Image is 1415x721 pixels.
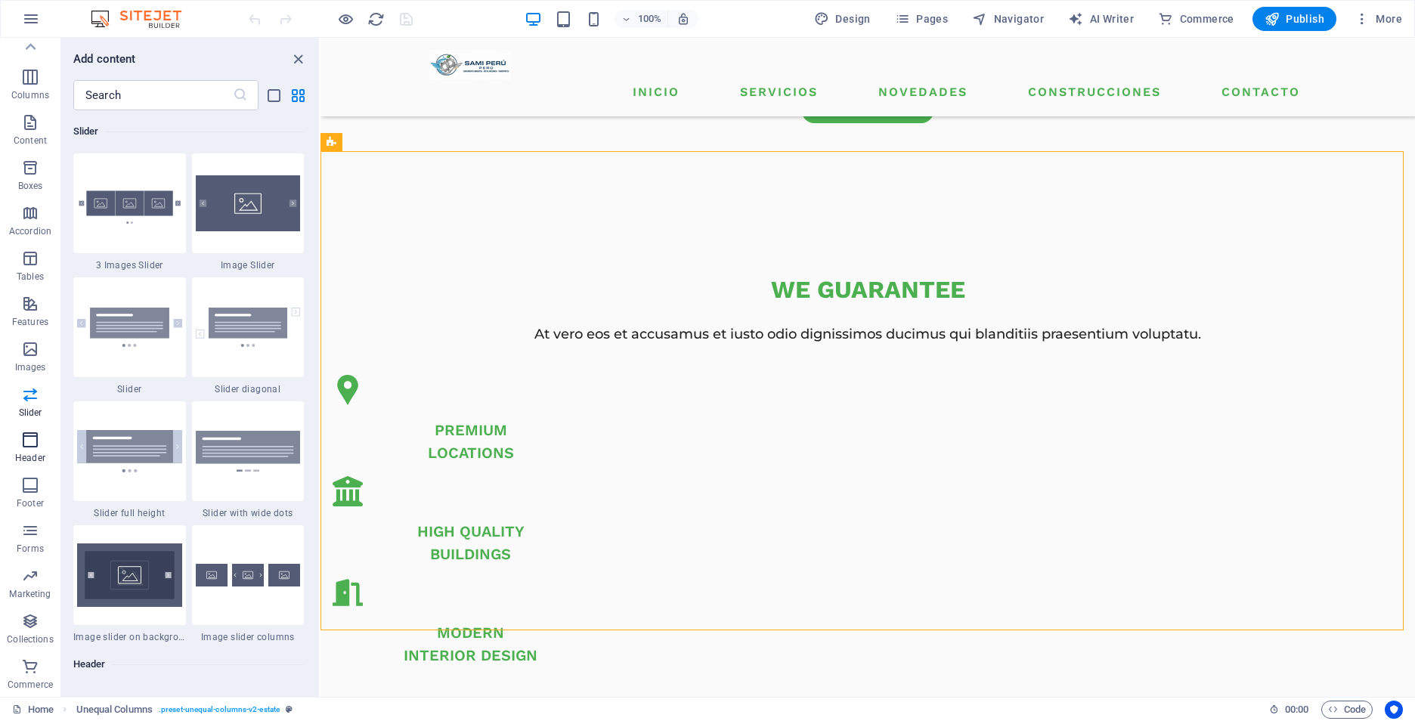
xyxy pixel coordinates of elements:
[73,655,304,673] h6: Header
[265,86,283,104] button: list-view
[1252,7,1336,31] button: Publish
[192,259,305,271] span: Image Slider
[367,10,385,28] button: reload
[9,225,51,237] p: Accordion
[77,430,182,472] img: slider-full-height.svg
[17,271,44,283] p: Tables
[159,701,280,719] span: . preset-unequal-columns-v2-estate
[12,316,48,328] p: Features
[192,277,305,395] div: Slider diagonal
[808,7,877,31] div: Design (Ctrl+Alt+Y)
[192,631,305,643] span: Image slider columns
[77,169,182,238] img: Thumbnail_Image_Slider_3_Slides-OEMHbafHB-wAmMzKlUvzlA.svg
[336,10,355,28] button: Click here to leave preview mode and continue editing
[196,175,301,231] img: image-slider.svg
[1385,701,1403,719] button: Usercentrics
[895,11,948,26] span: Pages
[367,11,385,28] i: Reload page
[1321,701,1373,719] button: Code
[11,89,49,101] p: Columns
[76,701,153,719] span: Click to select. Double-click to edit
[73,525,186,643] div: Image slider on background
[1265,11,1324,26] span: Publish
[17,497,44,509] p: Footer
[192,525,305,643] div: Image slider columns
[12,701,54,719] a: Click to cancel selection. Double-click to open Pages
[73,80,233,110] input: Search
[196,431,301,471] img: slider-wide-dots1.svg
[192,153,305,271] div: Image Slider
[289,50,307,68] button: close panel
[1068,11,1134,26] span: AI Writer
[9,588,51,600] p: Marketing
[286,705,293,713] i: This element is a customizable preset
[1269,701,1309,719] h6: Session time
[615,10,668,28] button: 100%
[77,308,182,347] img: slider.svg
[73,50,136,68] h6: Add content
[87,10,200,28] img: Editor Logo
[966,7,1050,31] button: Navigator
[1152,7,1240,31] button: Commerce
[637,10,661,28] h6: 100%
[77,543,182,607] img: image-slider-on-background.svg
[7,633,53,645] p: Collections
[192,507,305,519] span: Slider with wide dots
[17,543,44,555] p: Forms
[1062,7,1140,31] button: AI Writer
[192,401,305,519] div: Slider with wide dots
[73,153,186,271] div: 3 Images Slider
[1348,7,1408,31] button: More
[814,11,871,26] span: Design
[76,701,293,719] nav: breadcrumb
[1328,701,1366,719] span: Code
[1296,704,1298,715] span: :
[15,361,46,373] p: Images
[73,259,186,271] span: 3 Images Slider
[73,631,186,643] span: Image slider on background
[1285,701,1308,719] span: 00 00
[808,7,877,31] button: Design
[15,452,45,464] p: Header
[972,11,1044,26] span: Navigator
[889,7,954,31] button: Pages
[73,383,186,395] span: Slider
[196,564,301,586] img: image-slider-columns.svg
[289,86,307,104] button: grid-view
[18,180,43,192] p: Boxes
[14,135,47,147] p: Content
[1158,11,1234,26] span: Commerce
[19,407,42,419] p: Slider
[1355,11,1402,26] span: More
[196,308,301,347] img: slider-diagonal.svg
[73,401,186,519] div: Slider full height
[73,122,304,141] h6: Slider
[192,383,305,395] span: Slider diagonal
[677,12,690,26] i: On resize automatically adjust zoom level to fit chosen device.
[73,507,186,519] span: Slider full height
[8,679,53,691] p: Commerce
[73,277,186,395] div: Slider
